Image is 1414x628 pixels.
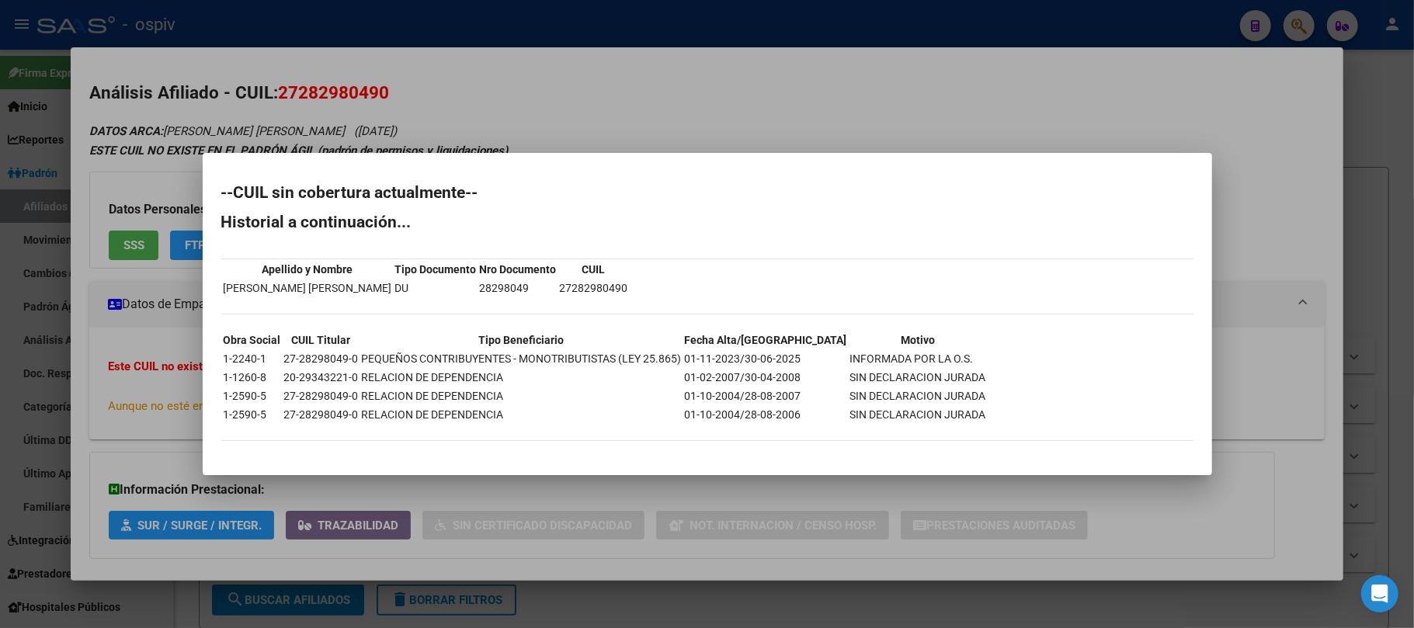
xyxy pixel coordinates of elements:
th: Nro Documento [479,261,558,278]
td: 01-10-2004/28-08-2006 [684,406,848,423]
td: RELACION DE DEPENDENCIA [361,369,683,386]
td: DU [394,279,478,297]
th: Tipo Beneficiario [361,331,683,349]
td: 1-2590-5 [223,387,282,404]
th: CUIL Titular [283,331,360,349]
td: 01-11-2023/30-06-2025 [684,350,848,367]
td: 28298049 [479,279,558,297]
td: SIN DECLARACION JURADA [849,369,987,386]
td: 1-1260-8 [223,369,282,386]
td: RELACION DE DEPENDENCIA [361,387,683,404]
th: Apellido y Nombre [223,261,393,278]
td: 27-28298049-0 [283,387,360,404]
td: PEQUEÑOS CONTRIBUYENTES - MONOTRIBUTISTAS (LEY 25.865) [361,350,683,367]
td: [PERSON_NAME] [PERSON_NAME] [223,279,393,297]
div: Open Intercom Messenger [1361,575,1398,612]
td: RELACION DE DEPENDENCIA [361,406,683,423]
td: 01-02-2007/30-04-2008 [684,369,848,386]
th: Fecha Alta/[GEOGRAPHIC_DATA] [684,331,848,349]
td: SIN DECLARACION JURADA [849,406,987,423]
td: 27282980490 [559,279,629,297]
td: INFORMADA POR LA O.S. [849,350,987,367]
td: 27-28298049-0 [283,406,360,423]
td: SIN DECLARACION JURADA [849,387,987,404]
h2: --CUIL sin cobertura actualmente-- [221,185,1193,200]
th: Motivo [849,331,987,349]
th: CUIL [559,261,629,278]
td: 27-28298049-0 [283,350,360,367]
td: 1-2590-5 [223,406,282,423]
td: 20-29343221-0 [283,369,360,386]
td: 01-10-2004/28-08-2007 [684,387,848,404]
h2: Historial a continuación... [221,214,1193,230]
td: 1-2240-1 [223,350,282,367]
th: Tipo Documento [394,261,478,278]
th: Obra Social [223,331,282,349]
